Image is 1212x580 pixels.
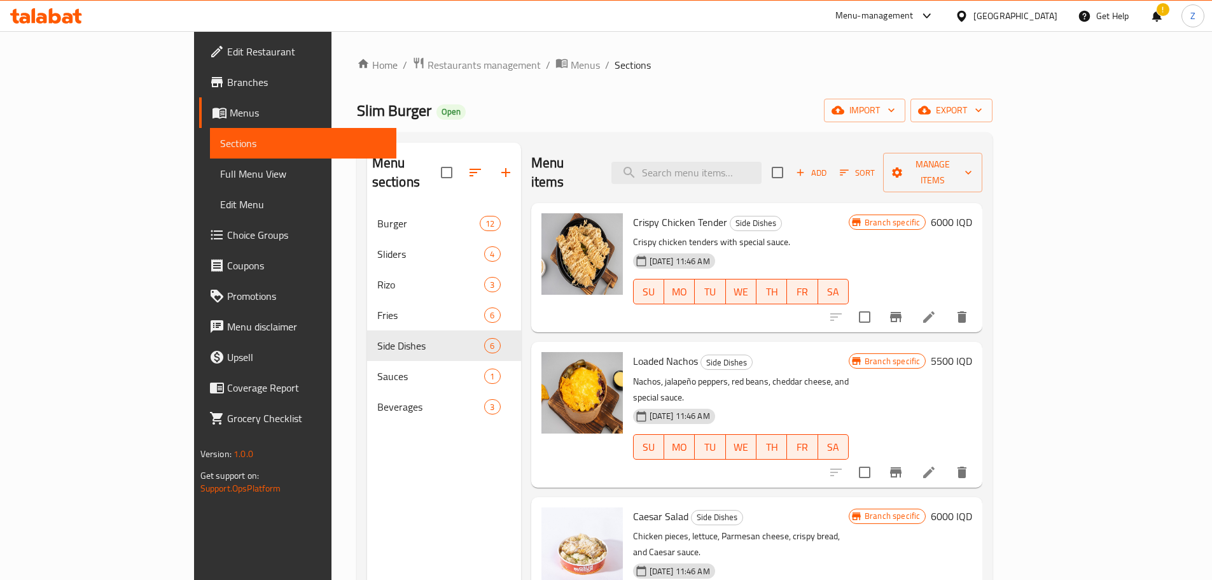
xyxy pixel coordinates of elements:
button: TU [695,434,725,460]
a: Grocery Checklist [199,403,396,434]
span: Restaurants management [428,57,541,73]
span: FR [792,438,812,456]
a: Branches [199,67,396,97]
a: Menu disclaimer [199,311,396,342]
p: Nachos, jalapeño peppers, red beans, cheddar cheese, and special sauce. [633,374,849,406]
span: Choice Groups [227,227,386,243]
span: Select to update [851,459,878,486]
button: WE [726,279,756,304]
button: Add section [491,157,521,188]
span: Sections [220,136,386,151]
div: Beverages3 [367,392,521,422]
span: [DATE] 11:46 AM [644,255,715,267]
span: 12 [480,218,499,230]
span: Sliders [377,246,485,262]
span: 1.0.0 [233,446,253,462]
a: Menus [555,57,600,73]
span: 3 [485,401,499,413]
span: Open [436,106,466,117]
span: SU [639,283,659,301]
span: Select to update [851,304,878,330]
span: export [921,103,982,118]
span: MO [669,438,690,456]
li: / [605,57,609,73]
span: 6 [485,340,499,352]
span: Manage items [893,157,972,188]
span: Rizo [377,277,485,292]
div: items [484,246,500,262]
span: WE [731,438,751,456]
span: Branch specific [860,216,925,229]
span: Upsell [227,350,386,365]
button: FR [787,279,818,304]
span: Slim Burger [357,96,431,125]
div: Open [436,104,466,120]
button: TU [695,279,725,304]
a: Full Menu View [210,159,396,189]
img: Crispy Chicken Tender [541,213,623,295]
div: Sauces1 [367,361,521,392]
span: Sort [840,166,875,180]
span: FR [792,283,812,301]
span: Coverage Report [227,380,386,395]
span: Get support on: [200,467,259,484]
span: 1 [485,371,499,383]
h2: Menu items [531,153,597,192]
div: Side Dishes6 [367,330,521,361]
span: WE [731,283,751,301]
span: Fries [377,308,485,323]
button: export [910,99,993,122]
button: Manage items [883,153,982,192]
button: SU [633,434,664,460]
div: Fries6 [367,300,521,330]
button: import [824,99,905,122]
span: TU [700,438,720,456]
button: SA [818,434,849,460]
span: Full Menu View [220,166,386,181]
span: Promotions [227,288,386,304]
span: 3 [485,279,499,291]
span: [DATE] 11:46 AM [644,410,715,422]
span: Sort sections [460,157,491,188]
a: Menus [199,97,396,128]
span: Sort items [832,163,883,183]
a: Coverage Report [199,372,396,403]
span: 4 [485,248,499,260]
span: MO [669,283,690,301]
span: Edit Restaurant [227,44,386,59]
div: items [484,369,500,384]
span: SA [823,438,844,456]
span: SA [823,283,844,301]
p: Chicken pieces, lettuce, Parmesan cheese, crispy bread, and Caesar sauce. [633,528,849,560]
h6: 6000 IQD [931,213,972,231]
a: Coupons [199,250,396,281]
span: Side Dishes [692,510,742,525]
button: MO [664,434,695,460]
span: Branches [227,74,386,90]
div: [GEOGRAPHIC_DATA] [973,9,1057,23]
span: import [834,103,895,118]
div: items [484,277,500,292]
span: Side Dishes [730,216,781,230]
a: Promotions [199,281,396,311]
span: Branch specific [860,510,925,522]
span: Beverages [377,399,485,414]
button: MO [664,279,695,304]
span: SU [639,438,659,456]
nav: Menu sections [367,203,521,427]
h6: 6000 IQD [931,507,972,525]
a: Upsell [199,342,396,372]
button: delete [947,457,977,488]
h6: 5500 IQD [931,352,972,370]
span: Branch specific [860,355,925,367]
button: Branch-specific-item [881,457,911,488]
span: Version: [200,446,232,462]
div: Side Dishes [730,216,782,231]
span: 6 [485,309,499,322]
a: Edit Restaurant [199,36,396,67]
div: Side Dishes [691,510,743,525]
div: items [484,338,500,353]
p: Crispy chicken tenders with special sauce. [633,234,849,250]
span: Side Dishes [377,338,485,353]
